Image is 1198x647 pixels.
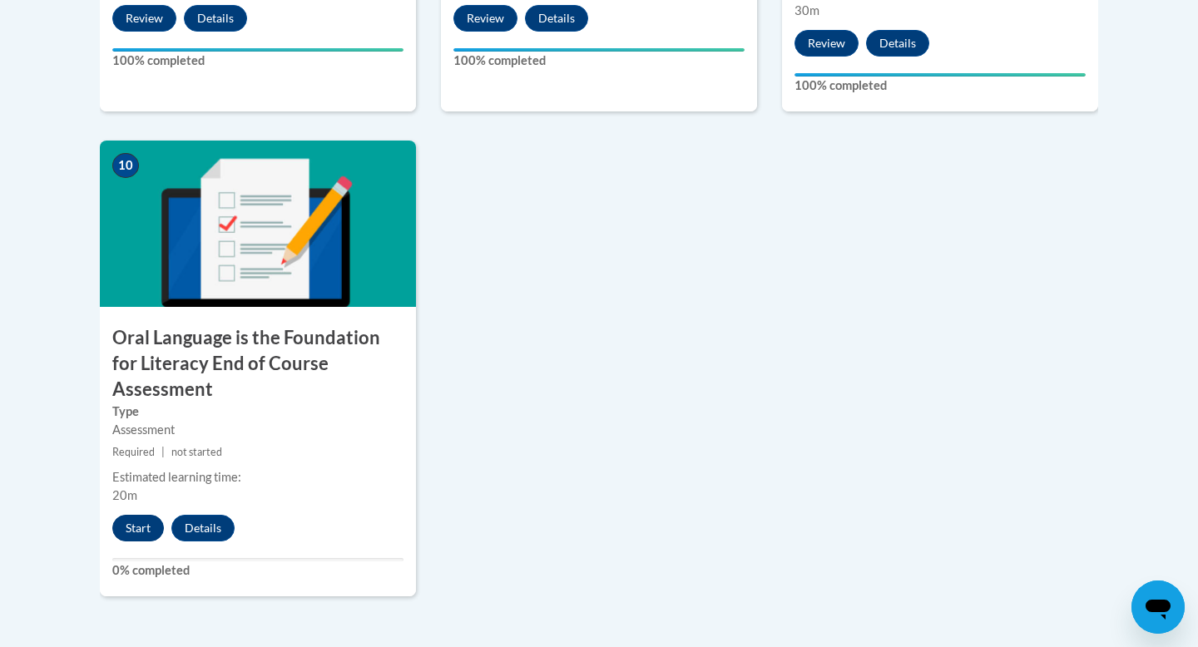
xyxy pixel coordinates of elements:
label: 100% completed [112,52,403,70]
button: Details [171,515,235,541]
button: Details [525,5,588,32]
h3: Oral Language is the Foundation for Literacy End of Course Assessment [100,325,416,402]
span: 30m [795,3,819,17]
div: Your progress [453,48,745,52]
button: Review [795,30,859,57]
button: Review [112,5,176,32]
button: Review [453,5,517,32]
label: 100% completed [453,52,745,70]
button: Details [184,5,247,32]
span: not started [171,446,222,458]
img: Course Image [100,141,416,307]
span: 10 [112,153,139,178]
div: Your progress [795,73,1086,77]
span: Required [112,446,155,458]
iframe: Button to launch messaging window [1131,580,1185,634]
label: 100% completed [795,77,1086,95]
button: Details [866,30,929,57]
div: Assessment [112,421,403,439]
div: Your progress [112,48,403,52]
label: 0% completed [112,561,403,580]
span: 20m [112,488,137,502]
div: Estimated learning time: [112,468,403,486]
button: Start [112,515,164,541]
label: Type [112,403,403,421]
span: | [161,446,165,458]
